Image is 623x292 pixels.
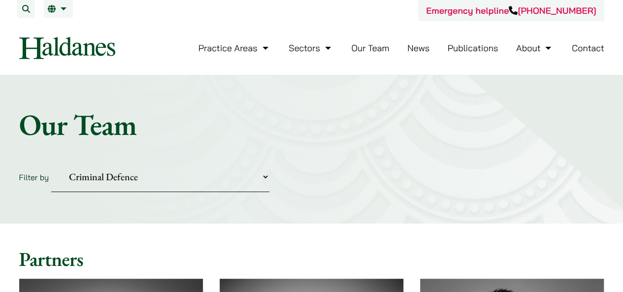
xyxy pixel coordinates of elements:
a: Practice Areas [198,42,271,54]
a: Contact [572,42,604,54]
a: News [407,42,429,54]
a: Our Team [351,42,389,54]
a: EN [48,5,69,13]
h1: Our Team [19,107,604,142]
label: Filter by [19,172,49,182]
a: About [516,42,554,54]
a: Publications [448,42,498,54]
img: Logo of Haldanes [19,37,115,59]
h2: Partners [19,247,604,271]
a: Sectors [289,42,333,54]
a: Emergency helpline[PHONE_NUMBER] [426,5,596,16]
